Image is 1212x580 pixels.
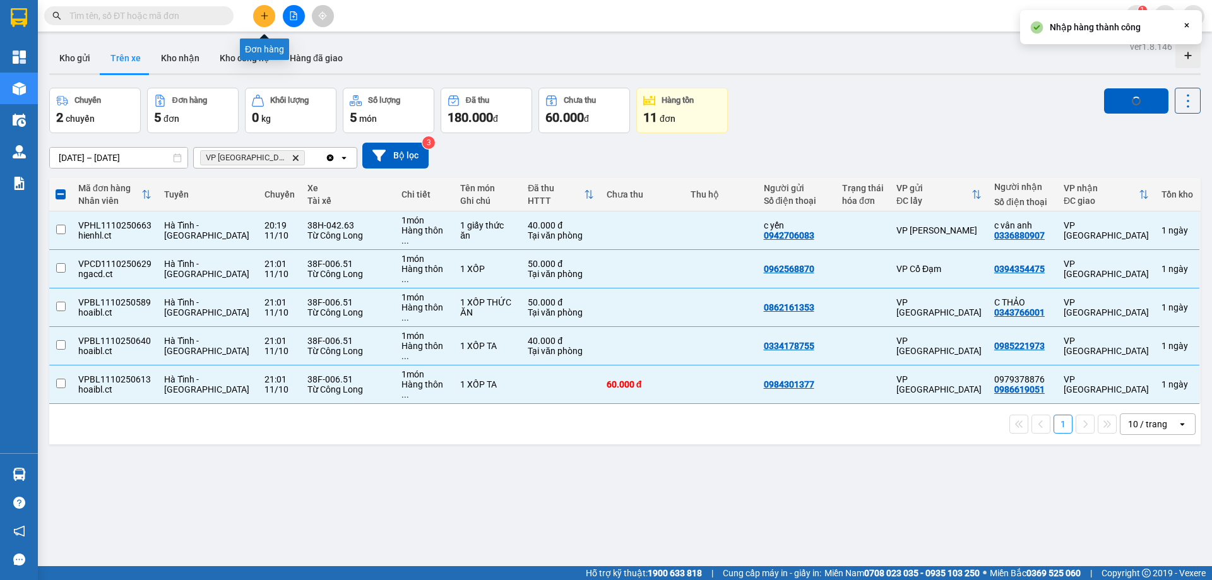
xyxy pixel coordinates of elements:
span: 5 [350,110,357,125]
div: Tên món [460,183,515,193]
div: 0985221973 [994,341,1045,351]
div: 1 XỐP [460,264,515,274]
div: 0942706083 [764,230,814,240]
span: ... [401,351,409,361]
div: C THẢO [994,297,1051,307]
div: 38F-006.51 [307,297,389,307]
div: VP gửi [896,183,971,193]
button: Số lượng5món [343,88,434,133]
span: đ [493,114,498,124]
div: 0343766001 [994,307,1045,317]
div: 1 [1161,379,1193,389]
div: 21:01 [264,336,295,346]
strong: 1900 633 818 [648,568,702,578]
div: 1 món [401,369,448,379]
span: aim [318,11,327,20]
th: Toggle SortBy [1057,178,1155,211]
span: đơn [660,114,675,124]
div: Nhập hàng thành công [1050,20,1141,34]
div: Người nhận [994,182,1051,192]
span: ngày [1168,302,1188,312]
button: Hàng tồn11đơn [636,88,728,133]
span: phuonghd.ct [1049,8,1126,23]
span: message [13,553,25,565]
span: ngày [1168,341,1188,351]
span: 2 [56,110,63,125]
button: caret-down [1182,5,1204,27]
div: Số điện thoại [994,197,1051,207]
span: Hà Tĩnh - [GEOGRAPHIC_DATA] [164,220,249,240]
div: Người gửi [764,183,829,193]
div: Chưa thu [607,189,678,199]
div: VP [GEOGRAPHIC_DATA] [1064,336,1149,356]
span: ... [401,389,409,399]
div: 1 giấy thức ăn [460,220,515,240]
div: 38H-042.63 [307,220,389,230]
div: 1 XỐP TA [460,379,515,389]
div: 38F-006.51 [307,259,389,269]
div: Xe [307,183,389,193]
div: 38F-006.51 [307,374,389,384]
button: plus [253,5,275,27]
div: Tại văn phòng [528,307,593,317]
div: 21:01 [264,259,295,269]
img: dashboard-icon [13,50,26,64]
div: 11/10 [264,384,295,394]
div: VP [PERSON_NAME] [896,225,982,235]
div: Đã thu [466,96,489,105]
span: ngày [1168,225,1188,235]
div: Từ Công Long [307,307,389,317]
div: ĐC lấy [896,196,971,206]
img: warehouse-icon [13,82,26,95]
div: Số lượng [368,96,400,105]
div: VPHL1110250663 [78,220,151,230]
span: VP Hà Đông, close by backspace [200,150,305,165]
span: plus [260,11,269,20]
input: Selected VP Hà Đông. [307,151,309,164]
div: 1 món [401,215,448,225]
svg: open [339,153,349,163]
div: 38F-006.51 [307,336,389,346]
span: ngày [1168,379,1188,389]
div: VP [GEOGRAPHIC_DATA] [1064,374,1149,394]
button: Kho công nợ [210,43,280,73]
span: Miền Nam [824,566,980,580]
div: 0862161353 [764,302,814,312]
div: 50.000 đ [528,297,593,307]
div: Tại văn phòng [528,230,593,240]
button: 1 [1054,415,1072,434]
div: hoaibl.ct [78,384,151,394]
span: file-add [289,11,298,20]
div: VP [GEOGRAPHIC_DATA] [1064,297,1149,317]
div: Đã thu [528,183,583,193]
svg: open [1177,419,1187,429]
div: 0336880907 [994,230,1045,240]
div: 0984301377 [764,379,814,389]
span: 1 [1140,6,1144,15]
div: Chuyến [74,96,101,105]
div: VP [GEOGRAPHIC_DATA] [896,374,982,394]
div: 21:01 [264,297,295,307]
div: VP [GEOGRAPHIC_DATA] [1064,259,1149,279]
div: 1 [1161,225,1193,235]
div: 40.000 đ [528,220,593,230]
div: Thu hộ [691,189,751,199]
button: Đơn hàng5đơn [147,88,239,133]
div: 20:19 [264,220,295,230]
div: Tuyến [164,189,252,199]
div: 11/10 [264,346,295,356]
div: c yến [764,220,829,230]
div: hienhl.ct [78,230,151,240]
span: kg [261,114,271,124]
svg: Close [1182,20,1192,30]
div: Từ Công Long [307,346,389,356]
div: Mã đơn hàng [78,183,141,193]
div: VP [GEOGRAPHIC_DATA] [896,297,982,317]
span: Hà Tĩnh - [GEOGRAPHIC_DATA] [164,259,249,279]
img: warehouse-icon [13,468,26,481]
input: Select a date range. [50,148,187,168]
span: ⚪️ [983,571,987,576]
span: notification [13,525,25,537]
sup: 3 [422,136,435,149]
div: Đơn hàng [172,96,207,105]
